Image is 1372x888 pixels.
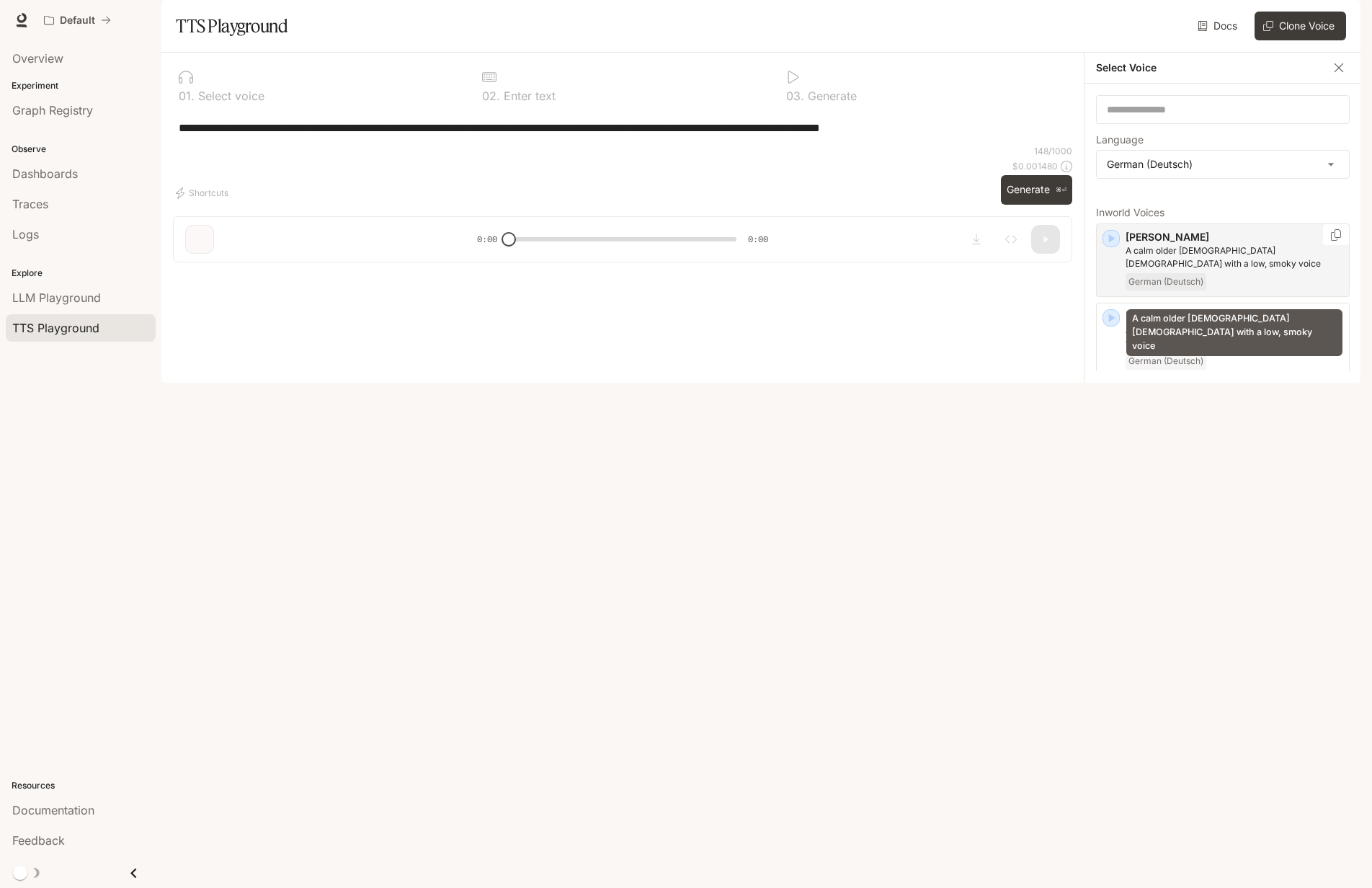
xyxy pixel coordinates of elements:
button: Clone Voice [1255,12,1346,40]
a: Docs [1195,12,1243,40]
span: German (Deutsch) [1126,352,1206,370]
p: Language [1096,135,1144,145]
button: Generate⌘⏎ [1001,175,1072,205]
p: [PERSON_NAME] [1126,230,1343,244]
div: German (Deutsch) [1097,151,1349,178]
p: 148 / 1000 [1034,145,1072,157]
p: 0 2 . [482,90,500,102]
p: Default [60,14,95,27]
p: Select voice [195,90,264,102]
button: All workspaces [37,6,117,35]
p: Generate [804,90,857,102]
button: Copy Voice ID [1329,229,1343,241]
p: ⌘⏎ [1056,186,1066,195]
p: 0 3 . [786,90,804,102]
button: Shortcuts [173,182,234,205]
p: Inworld Voices [1096,208,1350,218]
h1: TTS Playground [176,12,288,40]
p: Enter text [500,90,556,102]
p: A calm older German female with a low, smoky voice [1126,244,1343,270]
p: $ 0.001480 [1012,160,1058,172]
div: A calm older [DEMOGRAPHIC_DATA] [DEMOGRAPHIC_DATA] with a low, smoky voice [1126,309,1342,356]
p: 0 1 . [179,90,195,102]
span: German (Deutsch) [1126,273,1206,290]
